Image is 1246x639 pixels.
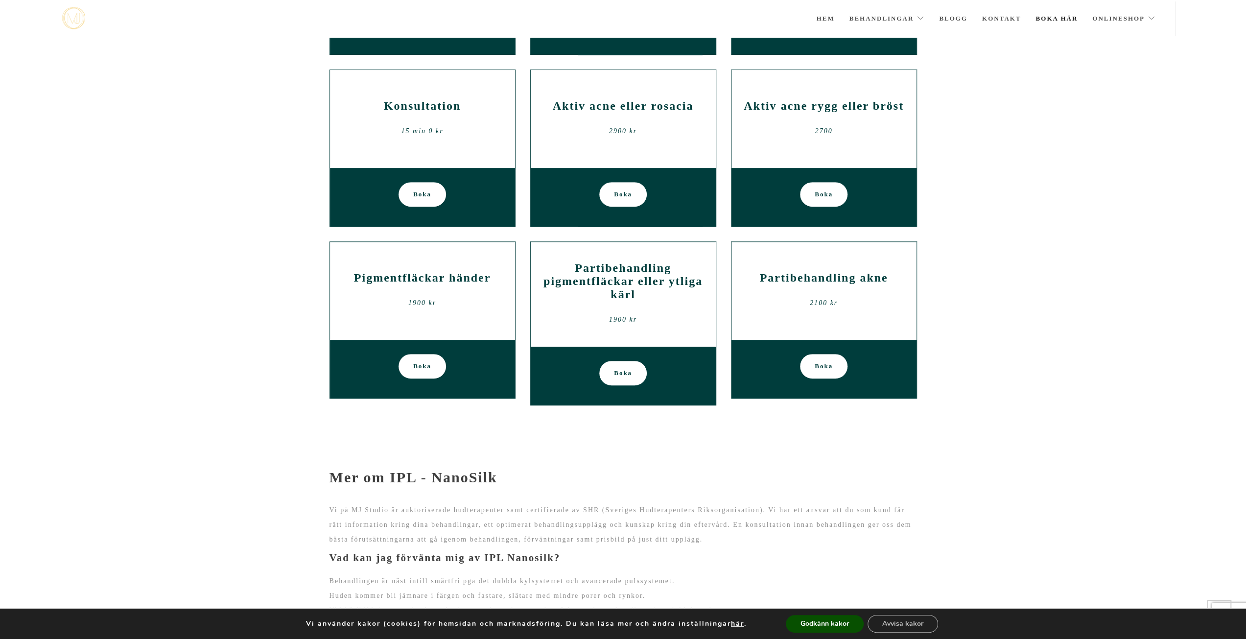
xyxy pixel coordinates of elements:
a: Onlineshop [1092,1,1155,36]
div: 1900 kr [337,296,508,310]
span: Boka [815,354,833,379]
h2: Partibehandling akne [739,271,909,284]
p: Vi på MJ Studio är auktoriserade hudterapeuter samt certifierade av SHR (Sveriges Hudterapeuters ... [329,503,917,547]
h2: Pigmentfläckar händer [337,271,508,284]
h2: Konsultation [337,99,508,113]
div: 2700 [739,124,909,139]
div: 15 min 0 kr [337,124,508,139]
button: här [731,619,744,628]
span: Boka [614,361,632,385]
div: 2900 kr [538,124,708,139]
div: 2100 kr [739,296,909,310]
a: Boka här [1035,1,1078,36]
button: Avvisa kakor [868,615,938,633]
span: Boka [815,182,833,207]
div: 1900 kr [538,312,708,327]
a: Kontakt [982,1,1021,36]
span: Boka [413,182,431,207]
a: Hem [816,1,834,36]
a: Boka [599,182,647,207]
img: mjstudio [62,7,85,29]
a: Boka [800,354,847,379]
a: Boka [800,182,847,207]
span: Boka [413,354,431,379]
p: Vi använder kakor (cookies) för hemsidan och marknadsföring. Du kan läsa mer och ändra inställnin... [306,619,747,628]
a: Boka [399,354,446,379]
h3: Vad kan jag förvänta mig av IPL Nanosilk? [329,552,917,564]
h2: Aktiv acne rygg eller bröst [739,99,909,113]
button: Godkänn kakor [786,615,864,633]
a: Boka [399,182,446,207]
h2: Aktiv acne eller rosacia [538,99,708,113]
a: Boka [599,361,647,385]
h2: Partibehandling pigmentfläckar eller ytliga kärl [538,261,708,301]
span: Boka [614,182,632,207]
strong: Mer om IPL - NanoSilk [329,469,497,485]
a: mjstudio mjstudio mjstudio [62,7,85,29]
a: Behandlingar [849,1,925,36]
a: Blogg [939,1,967,36]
